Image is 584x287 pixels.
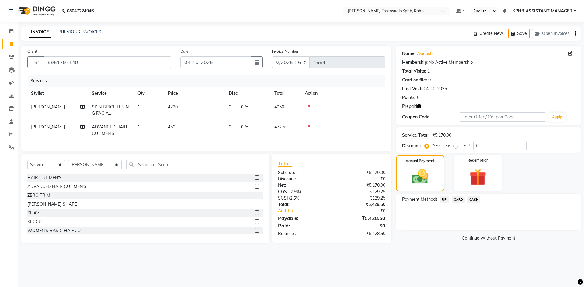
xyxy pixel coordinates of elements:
div: 04-10-2025 [424,86,447,92]
label: Percentage [432,142,451,148]
span: KPHB ASSISTANT MANAGER [513,8,572,14]
span: 2.5% [290,196,299,200]
div: Discount: [273,176,332,182]
div: ₹0 [332,222,390,229]
span: | [237,124,238,130]
span: 472.5 [274,124,285,130]
label: Invoice Number [272,49,298,54]
div: HAIR CUT MEN'S [27,175,62,181]
div: ₹5,170.00 [332,169,390,176]
input: Enter Offer / Coupon Code [460,112,546,122]
div: WOMEN'S BASIC HAIRCUT [27,227,83,234]
div: ZERO TRIM [27,192,50,199]
div: ₹0 [332,176,390,182]
div: ₹5,428.50 [332,201,390,208]
div: Paid: [273,222,332,229]
img: logo [16,2,57,19]
div: Membership: [402,59,429,66]
div: 0 [417,94,419,101]
div: Service Total: [402,132,430,138]
div: Points: [402,94,416,101]
div: ₹5,170.00 [432,132,451,138]
span: SKIN BRIGHTENING FACIAL [92,104,129,116]
button: +91 [27,56,44,68]
span: 0 % [241,124,248,130]
div: ₹0 [341,208,390,214]
a: PREVIOUS INVOICES [58,29,101,35]
div: Sub Total: [273,169,332,176]
div: 0 [428,77,431,83]
span: ADVANCED HAIR CUT MEN'S [92,124,127,136]
button: Open Invoices [532,29,572,38]
div: [PERSON_NAME] SHAPE [27,201,77,207]
img: _gift.svg [464,167,492,188]
div: 1 [427,68,430,74]
div: ₹129.25 [332,195,390,201]
span: 4956 [274,104,284,110]
div: Services [28,75,390,87]
label: Fixed [461,142,470,148]
b: 08047224946 [67,2,94,19]
span: CARD [452,196,465,203]
label: Manual Payment [405,158,435,164]
th: Total [271,87,301,100]
span: 1 [137,124,140,130]
span: 450 [168,124,175,130]
th: Stylist [27,87,88,100]
button: Create New [471,29,506,38]
div: Last Visit: [402,86,422,92]
label: Redemption [468,158,488,163]
div: Total Visits: [402,68,426,74]
th: Disc [225,87,271,100]
a: INVOICE [29,27,51,38]
span: 0 F [229,124,235,130]
th: Price [164,87,225,100]
div: ( ) [273,189,332,195]
span: | [237,104,238,110]
th: Action [301,87,385,100]
div: Coupon Code [402,114,460,120]
a: Continue Without Payment [397,235,580,241]
div: KID CUT [27,219,44,225]
span: Prepaid [402,103,417,110]
a: Add Tip [273,208,341,214]
th: Service [88,87,134,100]
input: Search or Scan [126,160,263,169]
div: Balance : [273,231,332,237]
div: ADVANCED HAIR CUT MEN'S [27,183,86,190]
span: [PERSON_NAME] [31,124,65,130]
div: ₹129.25 [332,189,390,195]
div: ( ) [273,195,332,201]
div: ₹5,170.00 [332,182,390,189]
div: No Active Membership [402,59,575,66]
div: Discount: [402,143,421,149]
label: Date [180,49,189,54]
span: Payment Methods [402,196,438,203]
label: Client [27,49,37,54]
div: Payable: [273,214,332,222]
span: CASH [467,196,480,203]
span: [PERSON_NAME] [31,104,65,110]
span: 0 % [241,104,248,110]
span: SGST [278,195,289,201]
div: Net: [273,182,332,189]
div: Card on file: [402,77,427,83]
div: SHAVE [27,210,42,216]
span: Total [278,160,292,167]
span: 2.5% [290,189,300,194]
span: CGST [278,189,289,194]
span: UPI [440,196,450,203]
span: 1 [137,104,140,110]
div: Total: [273,201,332,208]
th: Qty [134,87,164,100]
button: Save [508,29,530,38]
a: Avinash [417,50,433,57]
span: 0 F [229,104,235,110]
div: ₹5,428.50 [332,231,390,237]
img: _cash.svg [407,167,433,186]
span: 4720 [168,104,178,110]
input: Search by Name/Mobile/Email/Code [44,56,171,68]
button: Apply [548,113,566,122]
div: ₹5,428.50 [332,214,390,222]
div: Name: [402,50,416,57]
